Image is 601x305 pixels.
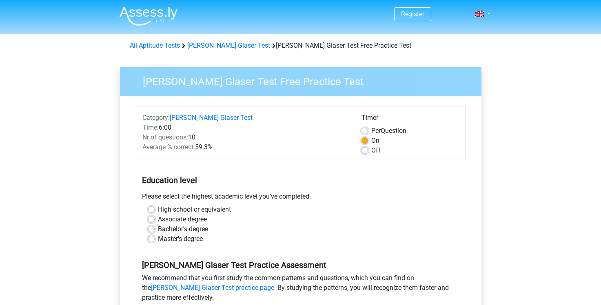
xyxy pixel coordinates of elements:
[130,42,180,49] a: All Aptitude Tests
[142,133,188,141] span: Nr of questions:
[371,127,381,135] span: Per
[170,114,253,122] a: [PERSON_NAME] Glaser Test
[142,260,459,270] h5: [PERSON_NAME] Glaser Test Practice Assessment
[371,126,406,136] label: Question
[142,114,170,122] span: Category:
[158,205,231,214] label: High school or equivalent
[136,142,355,152] div: 59.3%
[371,146,381,155] label: Off
[401,10,424,18] a: Register
[136,192,466,205] div: Please select the highest academic level you’ve completed.
[158,224,208,234] label: Bachelor's degree
[136,133,355,142] div: 10
[120,7,177,26] img: Assessly
[126,41,475,51] div: [PERSON_NAME] Glaser Test Free Practice Test
[142,143,195,151] span: Average % correct:
[142,124,159,131] span: Time:
[142,172,459,188] h5: Education level
[371,136,379,146] label: On
[133,72,475,88] h3: [PERSON_NAME] Glaser Test Free Practice Test
[158,234,203,244] label: Master's degree
[151,284,274,292] a: [PERSON_NAME] Glaser Test practice page
[187,42,270,49] a: [PERSON_NAME] Glaser Test
[361,113,459,126] div: Timer
[136,123,355,133] div: 6:00
[158,214,207,224] label: Associate degree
